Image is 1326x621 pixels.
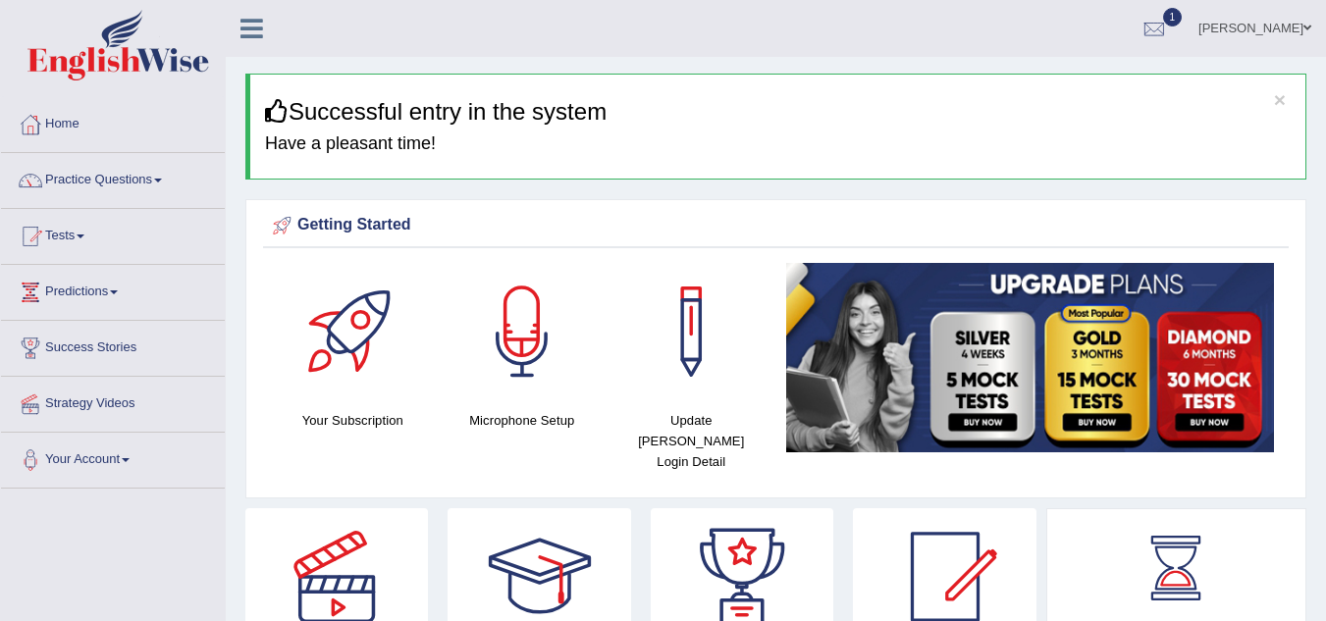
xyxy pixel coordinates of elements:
[265,134,1291,154] h4: Have a pleasant time!
[1163,8,1183,26] span: 1
[265,99,1291,125] h3: Successful entry in the system
[1,209,225,258] a: Tests
[448,410,598,431] h4: Microphone Setup
[1,377,225,426] a: Strategy Videos
[278,410,428,431] h4: Your Subscription
[1,153,225,202] a: Practice Questions
[1,433,225,482] a: Your Account
[1274,89,1286,110] button: ×
[268,211,1284,240] div: Getting Started
[786,263,1275,452] img: small5.jpg
[1,97,225,146] a: Home
[1,265,225,314] a: Predictions
[1,321,225,370] a: Success Stories
[616,410,767,472] h4: Update [PERSON_NAME] Login Detail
